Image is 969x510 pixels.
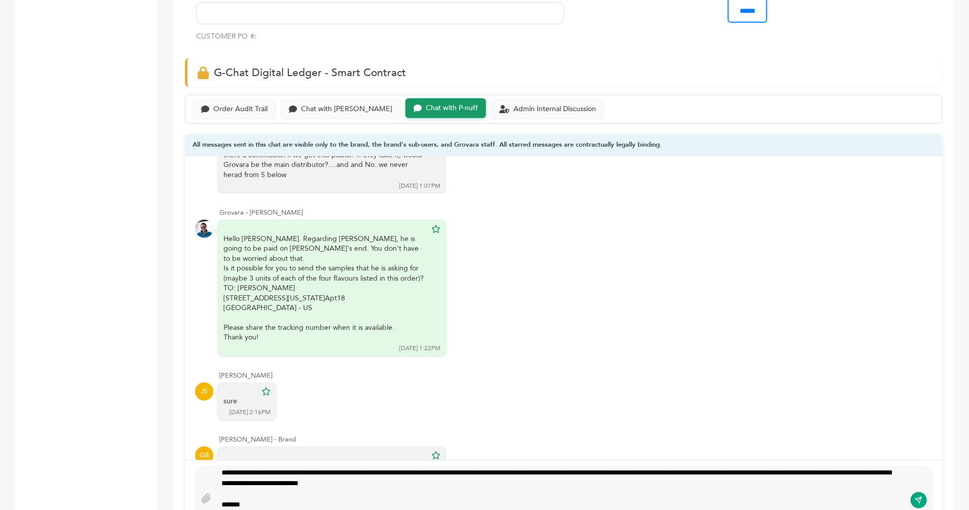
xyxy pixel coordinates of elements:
[513,105,596,114] div: Admin Internal Discussion
[213,105,268,114] div: Order Audit Trail
[223,283,426,293] div: TO: [PERSON_NAME]
[223,234,426,344] div: Hello [PERSON_NAME]. Regarding [PERSON_NAME], he is going to be paid on [PERSON_NAME]'s end. You ...
[223,303,426,314] div: [GEOGRAPHIC_DATA] - US
[399,182,440,190] div: [DATE] 1:07PM
[223,293,426,303] div: [STREET_ADDRESS][US_STATE]
[230,409,271,417] div: [DATE] 2:16PM
[223,333,426,343] div: Thank you!
[223,263,426,283] div: Is it possible for you to send the samples that he is asking for (maybe 3 units of each of the fo...
[426,104,478,113] div: Chat with P-nuff
[223,397,256,407] div: sure
[219,208,933,217] div: Grovara - [PERSON_NAME]
[399,345,440,353] div: [DATE] 1:22PM
[223,323,426,333] div: Please share the tracking number when it is available.
[301,105,392,114] div: Chat with [PERSON_NAME]
[214,65,406,80] span: G-Chat Digital Ledger - Smart Contract
[195,447,213,465] div: GB
[196,31,257,42] label: CUSTOMER PO #:
[219,435,933,445] div: [PERSON_NAME] - Brand
[325,293,345,303] span: Apt18
[219,371,933,381] div: [PERSON_NAME]
[185,134,943,157] div: All messages sent in this chat are visible only to the brand, the brand's sub-users, and Grovara ...
[195,383,213,401] div: JS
